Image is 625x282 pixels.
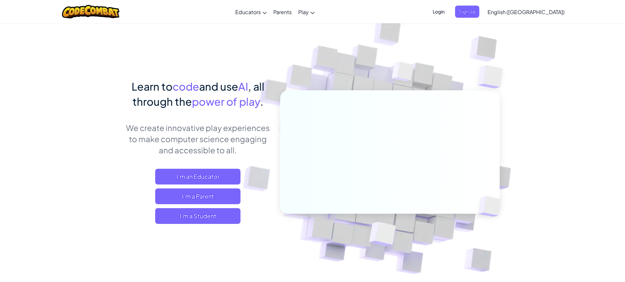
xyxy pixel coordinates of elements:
[126,122,270,156] p: We create innovative play experiences to make computer science engaging and accessible to all.
[62,5,119,18] img: CodeCombat logo
[199,80,238,93] span: and use
[155,208,240,224] button: I'm a Student
[232,3,270,21] a: Educators
[429,6,448,18] button: Login
[270,3,295,21] a: Parents
[455,6,479,18] button: Sign Up
[132,80,173,93] span: Learn to
[484,3,568,21] a: English ([GEOGRAPHIC_DATA])
[379,49,427,98] img: Overlap cubes
[298,9,309,15] span: Play
[155,188,240,204] a: I'm a Parent
[465,49,521,105] img: Overlap cubes
[238,80,248,93] span: AI
[235,9,261,15] span: Educators
[295,3,318,21] a: Play
[260,95,263,108] span: .
[488,9,565,15] span: English ([GEOGRAPHIC_DATA])
[155,169,240,184] a: I'm an Educator
[353,208,411,262] img: Overlap cubes
[467,183,516,230] img: Overlap cubes
[192,95,260,108] span: power of play
[173,80,199,93] span: code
